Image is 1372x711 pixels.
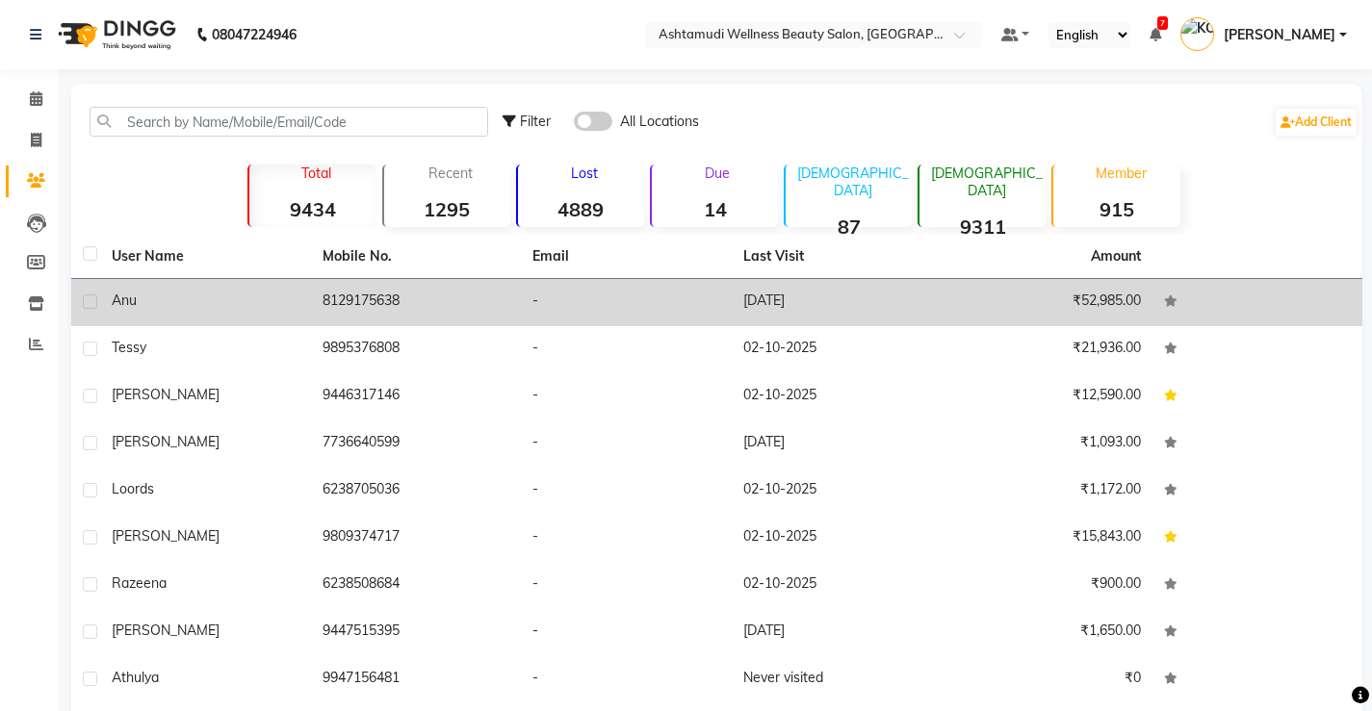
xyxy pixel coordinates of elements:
img: KOTTIYAM ASHTAMUDI [1180,17,1214,51]
p: Member [1061,165,1179,182]
td: ₹21,936.00 [942,326,1152,373]
span: razeena [112,574,167,592]
th: Email [521,235,732,279]
td: [DATE] [732,609,943,656]
p: Recent [392,165,510,182]
td: ₹1,093.00 [942,420,1152,468]
td: 9446317146 [311,373,522,420]
span: Loords [112,480,154,497]
td: ₹900.00 [942,562,1152,609]
td: [DATE] [732,420,943,468]
strong: 9434 [249,197,375,221]
input: Search by Name/Mobile/Email/Code [90,107,488,137]
p: Total [257,165,375,182]
strong: 1295 [384,197,510,221]
td: 8129175638 [311,279,522,326]
a: 7 [1150,26,1161,43]
strong: 4889 [518,197,644,221]
strong: 915 [1053,197,1179,221]
th: Last Visit [732,235,943,279]
td: - [521,656,732,703]
td: - [521,420,732,468]
td: ₹1,172.00 [942,468,1152,515]
td: 9947156481 [311,656,522,703]
td: 9809374717 [311,515,522,562]
td: Never visited [732,656,943,703]
span: Filter [520,113,551,130]
p: [DEMOGRAPHIC_DATA] [927,165,1046,199]
p: Lost [526,165,644,182]
b: 08047224946 [212,8,297,62]
td: 02-10-2025 [732,515,943,562]
span: [PERSON_NAME] [112,386,220,403]
span: Tessy [112,339,146,356]
strong: 87 [786,215,912,239]
th: Mobile No. [311,235,522,279]
th: User Name [100,235,311,279]
td: - [521,609,732,656]
td: 9447515395 [311,609,522,656]
span: [PERSON_NAME] [112,622,220,639]
span: [PERSON_NAME] [112,527,220,545]
td: ₹1,650.00 [942,609,1152,656]
span: Athulya [112,669,159,686]
td: - [521,326,732,373]
a: Add Client [1276,109,1357,136]
td: ₹52,985.00 [942,279,1152,326]
td: 7736640599 [311,420,522,468]
span: [PERSON_NAME] [112,433,220,450]
strong: 9311 [919,215,1046,239]
td: - [521,468,732,515]
td: - [521,279,732,326]
td: - [521,373,732,420]
td: 02-10-2025 [732,326,943,373]
span: [PERSON_NAME] [1224,25,1335,45]
td: 02-10-2025 [732,468,943,515]
th: Amount [1079,235,1152,278]
td: 6238508684 [311,562,522,609]
td: ₹0 [942,656,1152,703]
td: - [521,515,732,562]
td: 9895376808 [311,326,522,373]
span: All Locations [620,112,699,132]
p: Due [656,165,778,182]
td: [DATE] [732,279,943,326]
td: ₹15,843.00 [942,515,1152,562]
td: ₹12,590.00 [942,373,1152,420]
img: logo [49,8,181,62]
td: - [521,562,732,609]
td: 6238705036 [311,468,522,515]
span: 7 [1157,16,1168,30]
strong: 14 [652,197,778,221]
span: Anu [112,292,137,309]
p: [DEMOGRAPHIC_DATA] [793,165,912,199]
td: 02-10-2025 [732,562,943,609]
td: 02-10-2025 [732,373,943,420]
